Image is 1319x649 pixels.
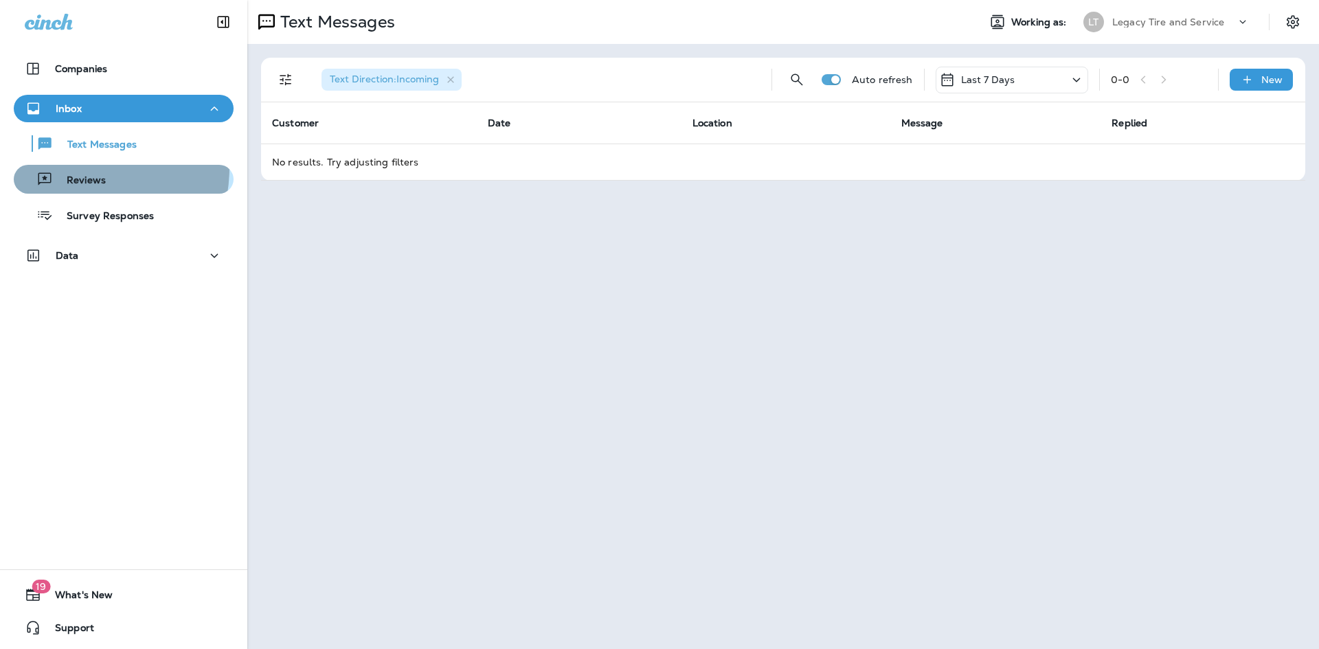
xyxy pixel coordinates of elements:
[56,250,79,261] p: Data
[14,165,234,194] button: Reviews
[901,117,943,129] span: Message
[55,63,107,74] p: Companies
[1111,74,1129,85] div: 0 - 0
[14,129,234,158] button: Text Messages
[272,117,319,129] span: Customer
[272,66,300,93] button: Filters
[1011,16,1070,28] span: Working as:
[488,117,511,129] span: Date
[1281,10,1305,34] button: Settings
[261,144,1305,180] td: No results. Try adjusting filters
[14,242,234,269] button: Data
[1261,74,1283,85] p: New
[322,69,462,91] div: Text Direction:Incoming
[53,174,106,187] p: Reviews
[1112,16,1224,27] p: Legacy Tire and Service
[1112,117,1147,129] span: Replied
[961,74,1015,85] p: Last 7 Days
[54,139,137,152] p: Text Messages
[14,201,234,229] button: Survey Responses
[783,66,811,93] button: Search Messages
[204,8,243,36] button: Collapse Sidebar
[14,55,234,82] button: Companies
[692,117,732,129] span: Location
[330,73,439,85] span: Text Direction : Incoming
[41,589,113,606] span: What's New
[1083,12,1104,32] div: LT
[53,210,154,223] p: Survey Responses
[275,12,395,32] p: Text Messages
[14,95,234,122] button: Inbox
[41,622,94,639] span: Support
[14,581,234,608] button: 19What's New
[56,103,82,114] p: Inbox
[14,614,234,641] button: Support
[32,580,50,593] span: 19
[852,74,913,85] p: Auto refresh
